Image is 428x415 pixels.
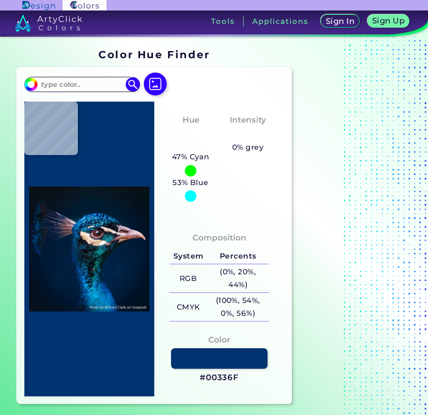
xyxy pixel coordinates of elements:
h5: Sign In [326,18,353,25]
h3: #00336F [200,372,239,384]
img: ArtyClick Design logo [22,1,54,10]
h1: Color Hue Finder [98,47,210,62]
h3: Applications [252,18,308,25]
h5: 53% Blue [169,176,212,189]
img: img_pavlin.jpg [29,106,150,392]
h5: Percents [207,249,269,264]
h4: Color [208,333,230,347]
h4: Hue [182,113,199,127]
h4: Composition [193,231,246,245]
h3: Tools [211,18,235,25]
img: icon search [126,77,140,92]
h5: Sign Up [373,17,404,25]
h5: (0%, 20%, 44%) [207,264,269,292]
h5: RGB [170,271,207,287]
input: type color.. [38,78,127,91]
h5: (100%, 54%, 0%, 56%) [207,293,269,321]
h3: Vibrant [227,128,269,140]
h5: 0% grey [232,141,264,154]
h5: CMYK [170,299,207,315]
a: Sign Up [368,15,408,28]
a: Sign In [321,15,359,28]
h4: Intensity [230,113,266,127]
img: icon picture [144,73,167,95]
h5: System [170,249,207,264]
h5: 47% Cyan [168,151,213,163]
h3: Cyan-Blue [167,128,214,151]
img: logo_artyclick_colors_white.svg [15,14,82,31]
